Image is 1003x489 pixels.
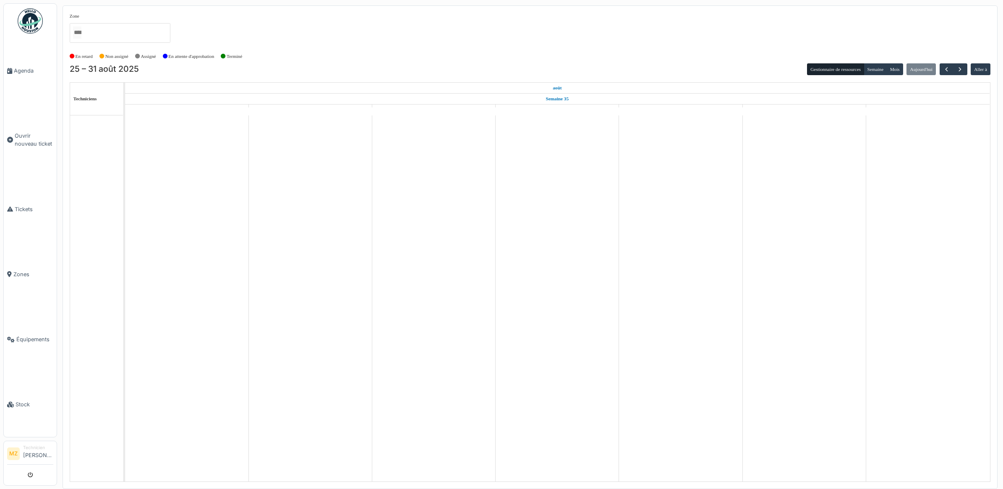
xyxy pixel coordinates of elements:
[7,447,20,460] li: MZ
[424,105,443,115] a: 27 août 2025
[940,63,953,76] button: Précédent
[794,105,814,115] a: 30 août 2025
[178,105,196,115] a: 25 août 2025
[70,13,79,20] label: Zone
[971,63,990,75] button: Aller à
[864,63,887,75] button: Semaine
[23,445,53,463] li: [PERSON_NAME]
[549,105,566,115] a: 28 août 2025
[76,53,93,60] label: En retard
[168,53,214,60] label: En attente d'approbation
[227,53,242,60] label: Terminé
[15,132,53,148] span: Ouvrir nouveau ticket
[4,372,57,437] a: Stock
[18,8,43,34] img: Badge_color-CXgf-gQk.svg
[15,205,53,213] span: Tickets
[551,83,564,93] a: 25 août 2025
[16,335,53,343] span: Équipements
[141,53,156,60] label: Assigné
[14,67,53,75] span: Agenda
[4,177,57,242] a: Tickets
[807,63,864,75] button: Gestionnaire de ressources
[70,64,139,74] h2: 25 – 31 août 2025
[4,103,57,176] a: Ouvrir nouveau ticket
[23,445,53,451] div: Technicien
[16,400,53,408] span: Stock
[953,63,967,76] button: Suivant
[7,445,53,465] a: MZ Technicien[PERSON_NAME]
[105,53,128,60] label: Non assigné
[4,307,57,372] a: Équipements
[300,105,320,115] a: 26 août 2025
[544,94,571,104] a: Semaine 35
[906,63,936,75] button: Aujourd'hui
[4,242,57,307] a: Zones
[918,105,937,115] a: 31 août 2025
[73,96,97,101] span: Techniciens
[671,105,690,115] a: 29 août 2025
[73,26,81,39] input: Tous
[13,270,53,278] span: Zones
[886,63,903,75] button: Mois
[4,38,57,103] a: Agenda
